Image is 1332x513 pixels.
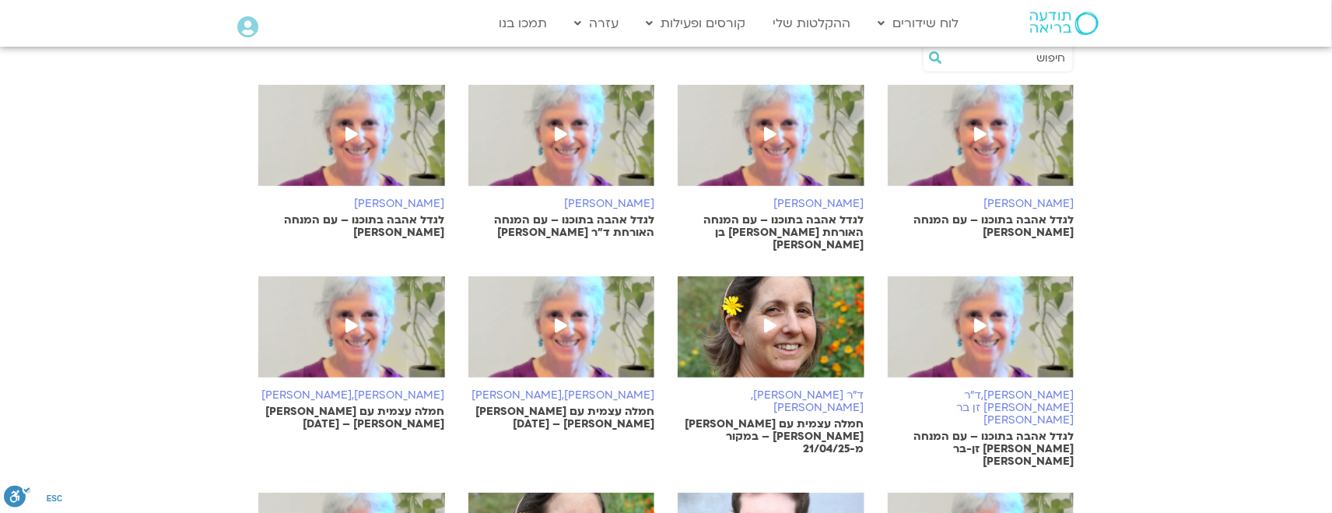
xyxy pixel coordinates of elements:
h6: [PERSON_NAME] [258,198,445,210]
h6: [PERSON_NAME] [678,198,864,210]
img: %D7%A1%D7%A0%D7%93%D7%99%D7%94-%D7%91%D7%A8-%D7%A7%D7%9E%D7%94.png [258,85,445,202]
a: עזרה [566,9,626,38]
img: %D7%A1%D7%A0%D7%93%D7%99%D7%94-%D7%91%D7%A8-%D7%A7%D7%9E%D7%94.png [258,276,445,393]
a: [PERSON_NAME],[PERSON_NAME] חמלה עצמית עם [PERSON_NAME] [PERSON_NAME] – [DATE] [258,276,445,430]
p: חמלה עצמית עם [PERSON_NAME] [PERSON_NAME] – במקור מ-21/04/25 [678,418,864,455]
a: [PERSON_NAME] לגדל אהבה בתוכנו – עם המנחה [PERSON_NAME] [888,85,1074,239]
img: %D7%A0%D7%95%D7%A2%D7%94-%D7%90%D7%9C%D7%91%D7%9C%D7%93%D7%94.png [678,276,864,393]
img: %D7%A1%D7%A0%D7%93%D7%99%D7%94-%D7%91%D7%A8-%D7%A7%D7%9E%D7%94.png [888,85,1074,202]
h6: ד"ר [PERSON_NAME],[PERSON_NAME] [678,389,864,414]
p: לגדל אהבה בתוכנו – עם המנחה האורחת ד"ר [PERSON_NAME] [468,214,655,239]
img: %D7%A1%D7%A0%D7%93%D7%99%D7%94-%D7%91%D7%A8-%D7%A7%D7%9E%D7%94.png [678,85,864,202]
h6: [PERSON_NAME],ד״ר [PERSON_NAME] זן בר [PERSON_NAME] [888,389,1074,427]
a: קורסים ופעילות [638,9,753,38]
h6: [PERSON_NAME] [888,198,1074,210]
a: ההקלטות שלי [765,9,858,38]
a: תמכו בנו [491,9,555,38]
a: [PERSON_NAME],ד״ר [PERSON_NAME] זן בר [PERSON_NAME] לגדל אהבה בתוכנו – עם המנחה [PERSON_NAME] זן-... [888,276,1074,468]
a: [PERSON_NAME] לגדל אהבה בתוכנו – עם המנחה האורחת [PERSON_NAME] בן [PERSON_NAME] [678,85,864,251]
h6: [PERSON_NAME],[PERSON_NAME] [468,389,655,402]
p: לגדל אהבה בתוכנו – עם המנחה האורחת [PERSON_NAME] בן [PERSON_NAME] [678,214,864,251]
a: [PERSON_NAME] לגדל אהבה בתוכנו – עם המנחה [PERSON_NAME] [258,85,445,239]
h6: [PERSON_NAME],[PERSON_NAME] [258,389,445,402]
p: חמלה עצמית עם [PERSON_NAME] [PERSON_NAME] – [DATE] [258,406,445,430]
a: ד"ר [PERSON_NAME],[PERSON_NAME] חמלה עצמית עם [PERSON_NAME] [PERSON_NAME] – במקור מ-21/04/25 [678,276,864,455]
h6: [PERSON_NAME] [468,198,655,210]
p: חמלה עצמית עם [PERSON_NAME] [PERSON_NAME] – [DATE] [468,406,655,430]
p: לגדל אהבה בתוכנו – עם המנחה [PERSON_NAME] [258,214,445,239]
img: תודעה בריאה [1030,12,1099,35]
a: [PERSON_NAME] לגדל אהבה בתוכנו – עם המנחה האורחת ד"ר [PERSON_NAME] [468,85,655,239]
p: לגדל אהבה בתוכנו – עם המנחה [PERSON_NAME] זן-בר [PERSON_NAME] [888,430,1074,468]
p: לגדל אהבה בתוכנו – עם המנחה [PERSON_NAME] [888,214,1074,239]
img: %D7%A1%D7%A0%D7%93%D7%99%D7%94-%D7%91%D7%A8-%D7%A7%D7%9E%D7%94.png [468,276,655,393]
img: %D7%A1%D7%A0%D7%93%D7%99%D7%94-%D7%91%D7%A8-%D7%A7%D7%9E%D7%94.png [468,85,655,202]
a: לוח שידורים [870,9,966,38]
a: [PERSON_NAME],[PERSON_NAME] חמלה עצמית עם [PERSON_NAME] [PERSON_NAME] – [DATE] [468,276,655,430]
img: %D7%A1%D7%A0%D7%93%D7%99%D7%94-%D7%91%D7%A8-%D7%A7%D7%9E%D7%94.png [888,276,1074,393]
input: חיפוש [947,45,1065,72]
